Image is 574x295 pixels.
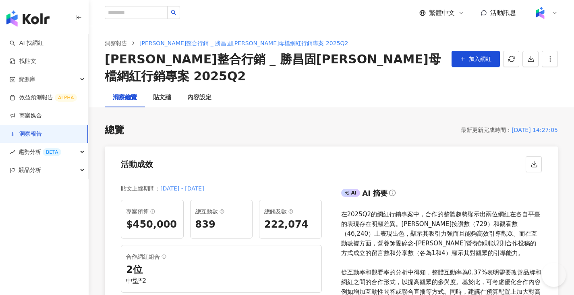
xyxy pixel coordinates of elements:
div: 839 [195,218,248,232]
span: 資源庫 [19,70,35,88]
a: 找貼文 [10,57,36,65]
button: 加入網紅 [452,51,500,67]
span: search [171,10,176,15]
a: 洞察報告 [10,130,42,138]
div: 洞察總覽 [113,93,137,103]
span: 活動訊息 [490,9,516,17]
a: searchAI 找網紅 [10,39,44,47]
div: 最新更新完成時間 ： [461,125,512,135]
div: 總互動數 [195,207,248,216]
div: 222,074 [264,218,317,232]
span: 趨勢分析 [19,143,61,161]
a: 效益預測報告ALPHA [10,94,77,102]
div: 內容設定 [187,93,211,103]
div: AIAI 摘要 [341,187,542,203]
div: 總觸及數 [264,207,317,216]
div: 合作網紅組合 [126,252,317,262]
span: 繁體中文 [429,8,455,17]
div: 貼文上線期間 ： [121,184,160,193]
div: 2 位 [126,263,317,277]
div: BETA [43,148,61,156]
span: [PERSON_NAME]整合行銷 _ 勝昌固[PERSON_NAME]母檔網紅行銷專案 2025Q2 [139,40,348,46]
div: 專案預算 [126,207,178,216]
span: rise [10,149,15,155]
div: 活動成效 [121,159,153,170]
div: [DATE] - [DATE] [160,184,204,193]
a: 洞察報告 [103,39,129,48]
div: AI [341,189,361,197]
div: [PERSON_NAME]整合行銷 _ 勝昌固[PERSON_NAME]母檔網紅行銷專案 2025Q2 [105,51,445,85]
iframe: Help Scout Beacon - Open [542,263,566,287]
div: $450,000 [126,218,178,232]
a: 商案媒合 [10,112,42,120]
img: logo [6,10,50,27]
span: 加入網紅 [469,56,491,62]
div: 貼文牆 [153,93,171,103]
div: 總覽 [105,123,124,137]
span: 競品分析 [19,161,41,179]
div: AI 摘要 [362,188,388,198]
img: Kolr%20app%20icon%20%281%29.png [533,5,548,21]
div: [DATE] 14:27:05 [512,125,558,135]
